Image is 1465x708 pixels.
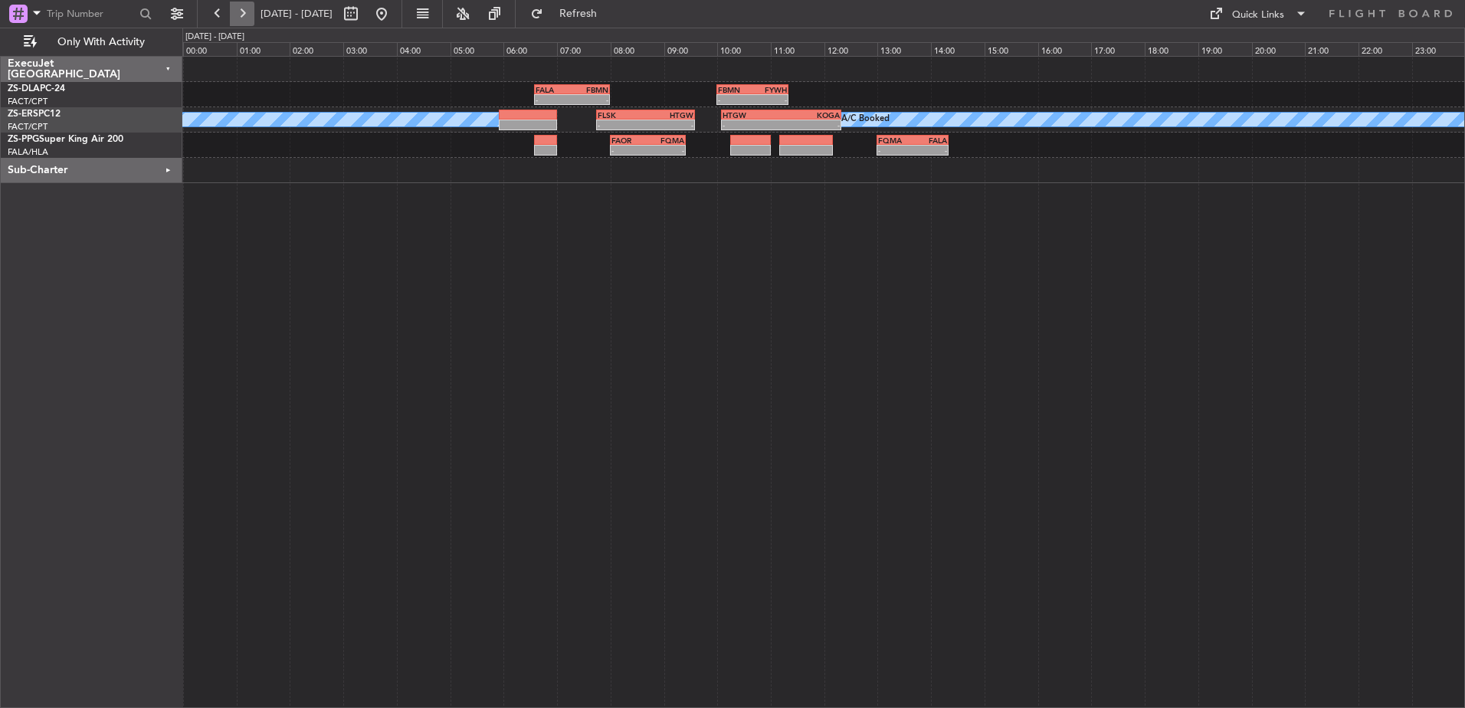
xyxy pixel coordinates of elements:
div: FLSK [598,110,645,120]
button: Quick Links [1201,2,1315,26]
div: FAOR [611,136,648,145]
div: 11:00 [771,42,824,56]
div: FYWH [752,85,787,94]
div: KOGA [782,110,841,120]
div: 20:00 [1252,42,1306,56]
div: Quick Links [1232,8,1284,23]
div: - [782,120,841,129]
div: 00:00 [183,42,237,56]
div: 10:00 [717,42,771,56]
div: 06:00 [503,42,557,56]
div: - [723,120,782,129]
div: 21:00 [1305,42,1358,56]
div: - [718,95,752,104]
div: 12:00 [824,42,878,56]
button: Only With Activity [17,30,166,54]
div: FQMA [647,136,684,145]
div: 14:00 [931,42,985,56]
a: FACT/CPT [8,121,48,133]
a: ZS-PPGSuper King Air 200 [8,135,123,144]
div: 09:00 [664,42,718,56]
span: ZS-ERS [8,110,38,119]
div: HTGW [723,110,782,120]
a: ZS-DLAPC-24 [8,84,65,93]
a: FACT/CPT [8,96,48,107]
div: 01:00 [237,42,290,56]
span: Only With Activity [40,37,162,48]
div: 03:00 [343,42,397,56]
div: A/C Booked [841,108,890,131]
div: - [611,146,648,155]
div: HTGW [646,110,693,120]
div: - [646,120,693,129]
div: 15:00 [985,42,1038,56]
div: FALA [536,85,572,94]
div: 02:00 [290,42,343,56]
div: 19:00 [1198,42,1252,56]
div: 05:00 [451,42,504,56]
div: FALA [913,136,947,145]
div: 08:00 [611,42,664,56]
div: 22:00 [1358,42,1412,56]
button: Refresh [523,2,615,26]
div: FBMN [718,85,752,94]
div: [DATE] - [DATE] [185,31,244,44]
div: - [913,146,947,155]
div: FQMA [878,136,913,145]
div: 16:00 [1038,42,1092,56]
div: 04:00 [397,42,451,56]
div: - [878,146,913,155]
span: Refresh [546,8,611,19]
div: FBMN [572,85,609,94]
div: - [647,146,684,155]
div: 18:00 [1145,42,1198,56]
a: FALA/HLA [8,146,48,158]
span: [DATE] - [DATE] [261,7,333,21]
div: - [572,95,609,104]
span: ZS-DLA [8,84,40,93]
a: ZS-ERSPC12 [8,110,61,119]
div: - [598,120,645,129]
div: 17:00 [1091,42,1145,56]
div: - [536,95,572,104]
div: 07:00 [557,42,611,56]
span: ZS-PPG [8,135,39,144]
div: 13:00 [877,42,931,56]
input: Trip Number [47,2,135,25]
div: - [752,95,787,104]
